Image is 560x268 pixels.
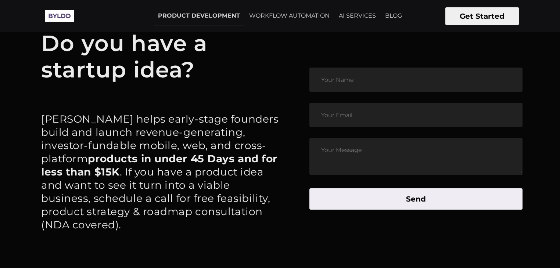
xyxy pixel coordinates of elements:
[445,7,519,25] button: Get Started
[41,152,277,178] strong: products in under 45 Days and for less than $15K
[41,30,280,83] h1: Do you have a startup idea?
[334,7,380,25] a: AI SERVICES
[309,68,523,92] input: Your Name
[309,103,523,127] input: Your Email
[154,7,244,25] a: PRODUCT DEVELOPMENT
[245,7,334,25] a: WORKFLOW AUTOMATION
[309,188,523,210] button: Send
[381,7,406,25] a: BLOG
[41,112,280,231] p: [PERSON_NAME] helps early-stage founders build and launch revenue-generating, investor-fundable m...
[41,6,78,26] img: Byldd - Product Development Company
